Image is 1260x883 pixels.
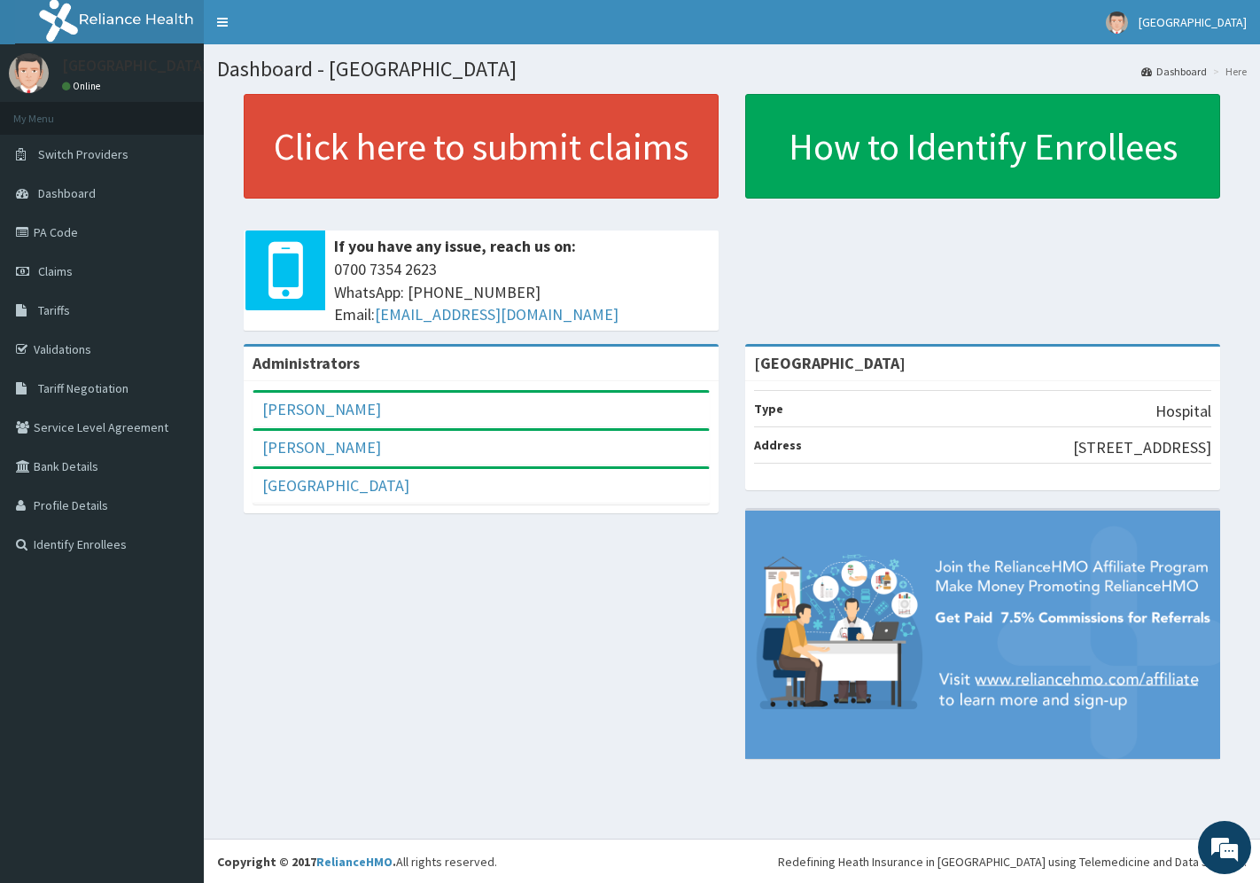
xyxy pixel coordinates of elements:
b: Type [754,401,783,417]
a: Dashboard [1141,64,1207,79]
a: [PERSON_NAME] [262,437,381,457]
span: 0700 7354 2623 WhatsApp: [PHONE_NUMBER] Email: [334,258,710,326]
a: Online [62,80,105,92]
p: [STREET_ADDRESS] [1073,436,1211,459]
a: [EMAIL_ADDRESS][DOMAIN_NAME] [375,304,618,324]
h1: Dashboard - [GEOGRAPHIC_DATA] [217,58,1247,81]
li: Here [1209,64,1247,79]
span: [GEOGRAPHIC_DATA] [1139,14,1247,30]
span: Claims [38,263,73,279]
a: Click here to submit claims [244,94,719,199]
span: Tariffs [38,302,70,318]
span: Dashboard [38,185,96,201]
span: Switch Providers [38,146,128,162]
img: User Image [1106,12,1128,34]
p: [GEOGRAPHIC_DATA] [62,58,208,74]
a: RelianceHMO [316,854,393,870]
img: provider-team-banner.png [745,511,1220,760]
div: Redefining Heath Insurance in [GEOGRAPHIC_DATA] using Telemedicine and Data Science! [778,853,1247,871]
img: User Image [9,53,49,93]
strong: [GEOGRAPHIC_DATA] [754,353,906,373]
b: If you have any issue, reach us on: [334,236,576,256]
strong: Copyright © 2017 . [217,854,396,870]
span: Tariff Negotiation [38,380,128,396]
b: Administrators [253,353,360,373]
p: Hospital [1155,400,1211,423]
a: [PERSON_NAME] [262,399,381,419]
b: Address [754,437,802,453]
a: [GEOGRAPHIC_DATA] [262,475,409,496]
a: How to Identify Enrollees [745,94,1220,199]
